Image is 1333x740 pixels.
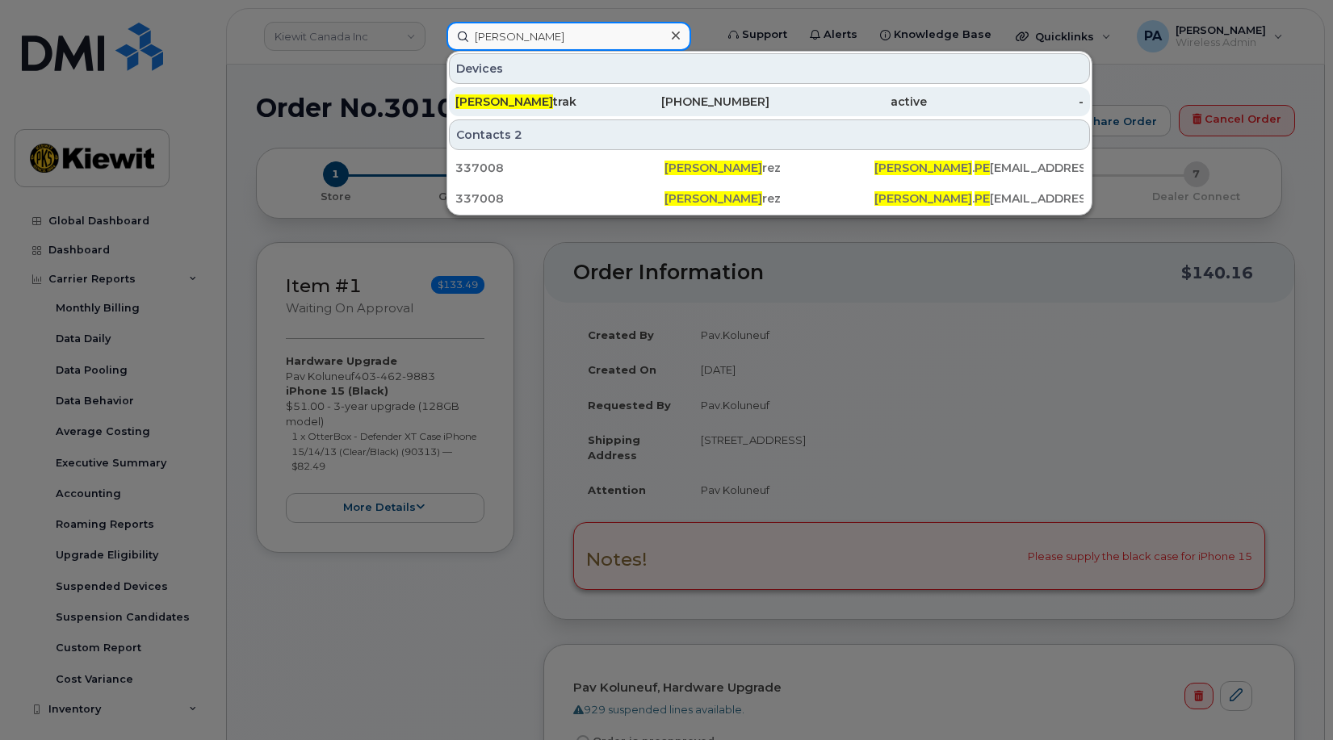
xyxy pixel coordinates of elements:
[449,184,1090,213] a: 337008[PERSON_NAME]rez[PERSON_NAME].PE[EMAIL_ADDRESS][PERSON_NAME][DOMAIN_NAME]
[1263,670,1321,728] iframe: Messenger Launcher
[455,94,613,110] div: trak
[449,153,1090,182] a: 337008[PERSON_NAME]rez[PERSON_NAME].PE[EMAIL_ADDRESS][PERSON_NAME][DOMAIN_NAME]
[455,94,553,109] span: [PERSON_NAME]
[664,160,874,176] div: rez
[664,190,874,207] div: rez
[874,191,972,206] span: [PERSON_NAME]
[455,190,664,207] div: 337008
[613,94,770,110] div: [PHONE_NUMBER]
[449,119,1090,150] div: Contacts
[874,161,972,175] span: [PERSON_NAME]
[927,94,1084,110] div: -
[769,94,927,110] div: active
[874,160,1084,176] div: . [EMAIL_ADDRESS][PERSON_NAME][DOMAIN_NAME]
[449,87,1090,116] a: [PERSON_NAME]trak[PHONE_NUMBER]active-
[449,53,1090,84] div: Devices
[514,127,522,143] span: 2
[664,191,762,206] span: [PERSON_NAME]
[455,160,664,176] div: 337008
[975,191,990,206] span: PE
[874,190,1084,207] div: . [EMAIL_ADDRESS][PERSON_NAME][DOMAIN_NAME]
[664,161,762,175] span: [PERSON_NAME]
[975,161,990,175] span: PE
